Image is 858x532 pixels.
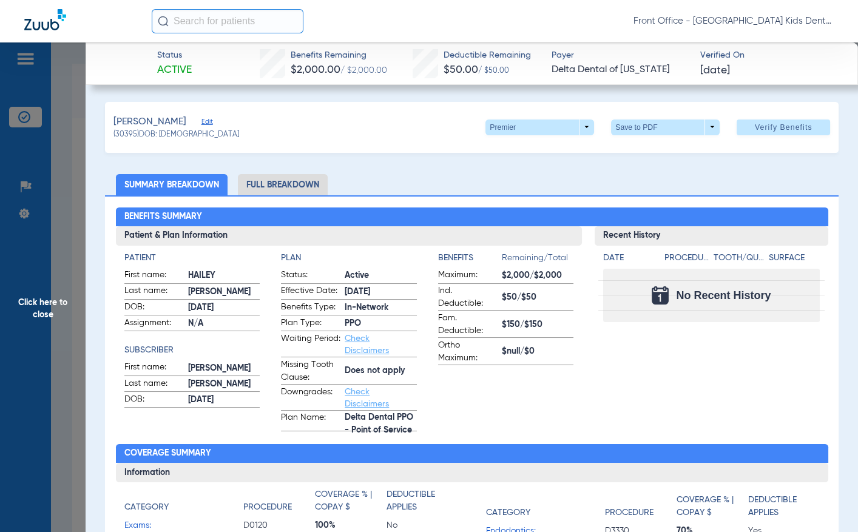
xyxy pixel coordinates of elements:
app-breakdown-title: Surface [769,252,820,269]
app-breakdown-title: Procedure [243,488,315,518]
app-breakdown-title: Tooth/Quad [714,252,765,269]
span: DOB: [124,393,184,408]
span: PPO [345,317,417,330]
img: Search Icon [158,16,169,27]
app-breakdown-title: Procedure [664,252,709,269]
span: Active [157,62,192,78]
span: (30395) DOB: [DEMOGRAPHIC_DATA] [113,130,239,141]
span: Plan Name: [281,411,340,431]
span: Downgrades: [281,386,340,410]
span: Remaining/Total [502,252,574,269]
h3: Patient & Plan Information [116,226,583,246]
span: No [387,519,458,531]
span: N/A [188,317,260,330]
app-breakdown-title: Category [124,488,243,518]
h4: Procedure [605,507,654,519]
h4: Benefits [438,252,502,264]
span: Benefits Remaining [291,49,387,62]
h3: Information [116,463,828,482]
h4: Plan [281,252,417,264]
span: Deductible Remaining [444,49,531,62]
span: Assignment: [124,317,184,331]
span: In-Network [345,301,417,314]
app-breakdown-title: Category [486,488,605,524]
span: First name: [124,361,184,375]
span: Front Office - [GEOGRAPHIC_DATA] Kids Dental [633,15,834,27]
span: / $50.00 [478,67,509,75]
span: First name: [124,269,184,283]
span: No Recent History [676,289,771,301]
input: Search for patients [152,9,303,33]
span: Last name: [124,285,184,299]
h2: Coverage Summary [116,444,828,463]
h2: Benefits Summary [116,207,828,227]
img: Calendar [652,286,669,305]
span: Active [345,269,417,282]
li: Full Breakdown [238,174,328,195]
span: $null/$0 [502,345,574,358]
span: Last name: [124,377,184,392]
app-breakdown-title: Patient [124,252,260,264]
h3: Recent History [595,226,828,246]
li: Summary Breakdown [116,174,228,195]
app-breakdown-title: Deductible Applies [387,488,458,518]
span: [DATE] [188,301,260,314]
span: Ind. Deductible: [438,285,498,310]
span: [PERSON_NAME] [113,115,186,130]
span: Waiting Period: [281,332,340,357]
span: Maximum: [438,269,498,283]
img: Zuub Logo [24,9,66,30]
span: [DATE] [700,63,730,78]
span: 100% [315,519,387,531]
h4: Surface [769,252,820,264]
h4: Deductible Applies [748,494,814,519]
span: Ortho Maximum: [438,339,498,365]
span: $50/$50 [502,291,574,304]
h4: Subscriber [124,344,260,357]
h4: Procedure [664,252,709,264]
span: DOB: [124,301,184,315]
span: Edit [201,118,212,129]
h4: Procedure [243,501,292,514]
span: Payer [552,49,690,62]
span: Plan Type: [281,317,340,331]
h4: Category [124,501,169,514]
span: Fam. Deductible: [438,312,498,337]
app-breakdown-title: Procedure [605,488,677,524]
span: Benefits Type: [281,301,340,315]
span: $50.00 [444,64,478,75]
h4: Category [486,507,530,519]
iframe: Chat Widget [797,474,858,532]
button: Verify Benefits [737,120,830,135]
span: Status: [281,269,340,283]
span: [DATE] [345,286,417,298]
span: Verify Benefits [755,123,812,132]
span: [PERSON_NAME] [188,378,260,391]
a: Check Disclaimers [345,334,389,355]
h4: Date [603,252,654,264]
span: Verified On [700,49,839,62]
app-breakdown-title: Benefits [438,252,502,269]
span: $150/$150 [502,318,574,331]
span: Delta Dental of [US_STATE] [552,62,690,78]
span: $2,000/$2,000 [502,269,574,282]
span: Missing Tooth Clause: [281,359,340,384]
span: Status [157,49,192,62]
a: Check Disclaimers [345,388,389,408]
span: D0120 [243,519,315,531]
span: Exams: [124,519,243,532]
h4: Coverage % | Copay $ [677,494,742,519]
span: HAILEY [188,269,260,282]
h4: Coverage % | Copay $ [315,488,380,514]
span: Effective Date: [281,285,340,299]
app-breakdown-title: Deductible Applies [748,488,820,524]
span: Delta Dental PPO - Point of Service [345,418,417,431]
span: [PERSON_NAME] [188,286,260,298]
button: Save to PDF [611,120,720,135]
button: Premier [485,120,594,135]
span: [DATE] [188,394,260,406]
span: Does not apply [345,365,417,377]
